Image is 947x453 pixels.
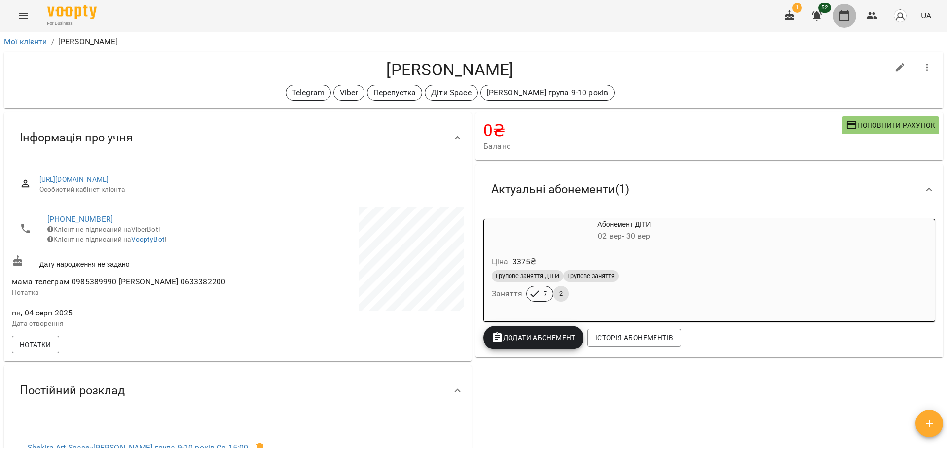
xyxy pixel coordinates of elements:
[483,120,842,140] h4: 0 ₴
[20,130,133,145] span: Інформація про учня
[595,332,673,344] span: Історія абонементів
[492,287,522,301] h6: Заняття
[842,116,939,134] button: Поповнити рахунок
[492,255,509,269] h6: Ціна
[4,36,943,48] nav: breadcrumb
[367,85,422,101] div: Перепустка
[12,4,36,28] button: Menu
[20,339,51,350] span: Нотатки
[20,383,125,398] span: Постійний розклад
[492,272,563,280] span: Групове заняття ДІТИ
[47,214,113,224] a: [PHONE_NUMBER]
[538,289,553,298] span: 7
[893,9,907,23] img: avatar_s.png
[12,277,225,286] span: мама телеграм 0985389990 [PERSON_NAME] 0633382200
[491,182,629,197] span: Актуальні абонементи ( 1 )
[587,329,681,347] button: Історія абонементів
[12,288,236,298] p: Нотатка
[286,85,331,101] div: Telegram
[12,336,59,353] button: Нотатки
[12,60,888,80] h4: [PERSON_NAME]
[483,140,842,152] span: Баланс
[917,6,935,25] button: UA
[475,164,943,215] div: Актуальні абонементи(1)
[58,36,118,48] p: [PERSON_NAME]
[4,112,472,163] div: Інформація про учня
[425,85,477,101] div: Діти Space
[4,37,47,46] a: Мої клієнти
[131,235,165,243] a: VooptyBot
[10,253,238,271] div: Дату народження не задано
[47,5,97,19] img: Voopty Logo
[333,85,364,101] div: Viber
[47,20,97,27] span: For Business
[4,365,472,416] div: Постійний розклад
[921,10,931,21] span: UA
[483,326,583,349] button: Додати Абонемент
[39,175,109,183] a: [URL][DOMAIN_NAME]
[491,332,576,344] span: Додати Абонемент
[484,219,765,243] div: Абонемент ДІТИ
[846,119,935,131] span: Поповнити рахунок
[512,256,537,268] p: 3375 ₴
[480,85,615,101] div: [PERSON_NAME] група 9-10 років
[12,307,236,319] span: пн, 04 серп 2025
[818,3,831,13] span: 52
[792,3,802,13] span: 1
[487,87,608,99] p: [PERSON_NAME] група 9-10 років
[12,319,236,329] p: Дата створення
[598,231,650,241] span: 02 вер - 30 вер
[292,87,325,99] p: Telegram
[39,185,456,195] span: Особистий кабінет клієнта
[47,225,160,233] span: Клієнт не підписаний на ViberBot!
[373,87,416,99] p: Перепустка
[340,87,358,99] p: Viber
[431,87,471,99] p: Діти Space
[484,219,765,314] button: Абонемент ДІТИ02 вер- 30 верЦіна3375₴Групове заняття ДІТИГрупове заняттяЗаняття72
[553,289,569,298] span: 2
[47,235,167,243] span: Клієнт не підписаний на !
[28,443,248,452] a: Shekira Art Space»[PERSON_NAME] група 9-10 років Ср 15:00
[51,36,54,48] li: /
[563,272,619,280] span: Групове заняття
